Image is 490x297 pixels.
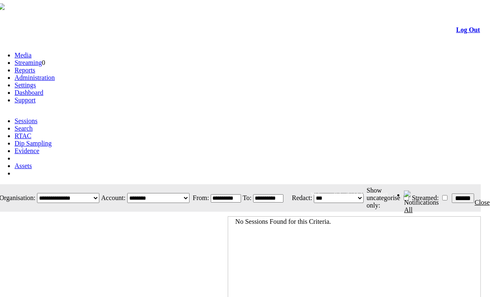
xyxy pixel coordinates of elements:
a: Search [15,125,33,132]
a: Administration [15,74,55,81]
span: No Sessions Found for this Criteria. [235,218,331,225]
a: Log Out [456,26,480,33]
td: To: [242,185,252,211]
td: From: [192,185,209,211]
td: Redact: [285,185,313,211]
span: Welcome, Subarthi (Administrator) [311,191,387,197]
a: Evidence [15,147,39,154]
a: Settings [15,82,36,89]
a: Assets [15,162,32,169]
td: Account: [101,185,126,211]
a: Dip Sampling [15,140,52,147]
img: bell24.png [404,191,411,197]
a: RTAC [15,132,31,139]
a: Sessions [15,117,37,124]
span: 0 [42,59,45,66]
a: Close All [404,199,490,213]
a: Reports [15,67,35,74]
div: Notifications [404,199,464,214]
a: Streaming [15,59,42,66]
a: Media [15,52,32,59]
a: Dashboard [15,89,43,96]
a: Support [15,97,36,104]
